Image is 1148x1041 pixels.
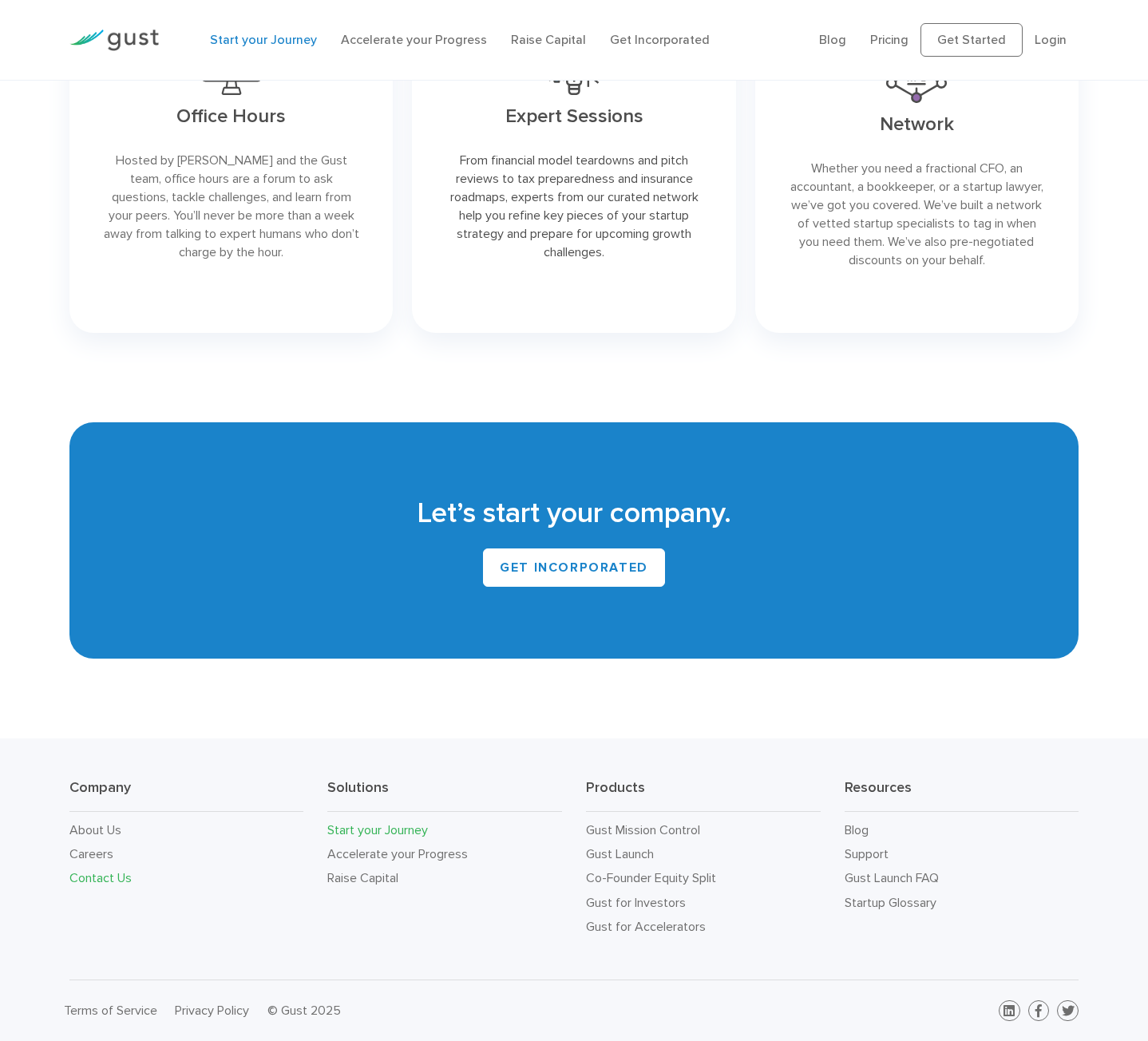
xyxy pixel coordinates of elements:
a: About Us [69,822,121,837]
a: Gust for Investors [586,895,686,910]
a: Accelerate your Progress [327,846,468,861]
a: Pricing [870,32,909,47]
a: Start your Journey [327,822,428,837]
a: Accelerate your Progress [341,32,487,47]
a: Gust Mission Control [586,822,700,837]
a: Contact Us [69,870,132,885]
a: Gust for Accelerators [586,919,706,934]
a: Careers [69,846,113,861]
a: Login [1035,32,1067,47]
h2: Let’s start your company. [93,494,1055,532]
h3: Solutions [327,778,562,812]
a: GET INCORPORATED [483,548,665,587]
a: Get Started [920,23,1023,57]
a: Terms of Service [64,1003,157,1018]
a: Start your Journey [210,32,317,47]
a: Raise Capital [511,32,586,47]
a: Gust Launch [586,846,654,861]
a: Blog [845,822,869,837]
a: Get Incorporated [610,32,710,47]
a: Support [845,846,889,861]
div: © Gust 2025 [267,999,562,1022]
a: Privacy Policy [175,1003,249,1018]
a: Raise Capital [327,870,398,885]
h3: Company [69,778,304,812]
a: Co-Founder Equity Split [586,870,716,885]
h3: Resources [845,778,1079,812]
h3: Products [586,778,821,812]
a: Gust Launch FAQ [845,870,939,885]
a: Blog [819,32,846,47]
img: Gust Logo [69,30,159,51]
a: Startup Glossary [845,895,936,910]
